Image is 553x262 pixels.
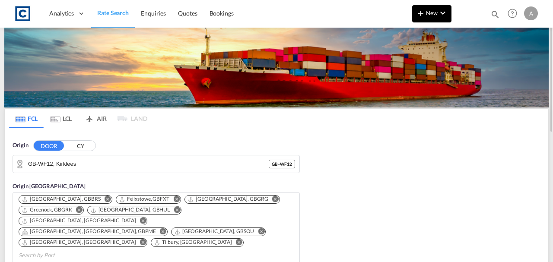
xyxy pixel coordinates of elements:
[84,114,95,120] md-icon: icon-airplane
[168,206,181,215] button: Remove
[490,9,500,22] div: icon-magnify
[44,109,78,128] md-tab-item: LCL
[119,196,171,203] div: Press delete to remove this chip.
[505,6,520,21] span: Help
[412,5,451,22] button: icon-plus 400-fgNewicon-chevron-down
[141,9,166,17] span: Enquiries
[22,196,101,203] div: Bristol, GBBRS
[22,228,156,235] div: Portsmouth, HAM, GBPME
[188,196,270,203] div: Press delete to remove this chip.
[22,239,137,246] div: Press delete to remove this chip.
[22,196,102,203] div: Press delete to remove this chip.
[416,8,426,18] md-icon: icon-plus 400-fg
[22,206,74,214] div: Press delete to remove this chip.
[168,196,181,204] button: Remove
[13,155,299,173] md-input-container: GB-WF12, Kirklees
[99,196,112,204] button: Remove
[22,206,72,214] div: Greenock, GBGRK
[9,109,147,128] md-pagination-wrapper: Use the left and right arrow keys to navigate between tabs
[490,9,500,19] md-icon: icon-magnify
[28,158,269,170] input: Search by Door
[524,6,538,20] div: A
[178,9,197,17] span: Quotes
[272,161,292,167] span: GB - WF12
[416,9,448,16] span: New
[22,217,136,224] div: London Gateway Port, GBLGP
[174,228,256,235] div: Press delete to remove this chip.
[22,217,137,224] div: Press delete to remove this chip.
[174,228,254,235] div: Southampton, GBSOU
[188,196,268,203] div: Grangemouth, GBGRG
[13,4,32,23] img: 1fdb9190129311efbfaf67cbb4249bed.jpeg
[134,217,147,226] button: Remove
[9,109,44,128] md-tab-item: FCL
[90,206,170,214] div: Hull, GBHUL
[505,6,524,22] div: Help
[267,196,280,204] button: Remove
[34,141,64,151] button: DOOR
[13,141,28,150] span: Origin
[438,8,448,18] md-icon: icon-chevron-down
[210,9,234,17] span: Bookings
[154,239,232,246] div: Tilbury, GBTIL
[65,141,95,151] button: CY
[4,28,549,107] img: LCL+%26+FCL+BACKGROUND.png
[70,206,83,215] button: Remove
[154,239,233,246] div: Press delete to remove this chip.
[13,183,86,189] span: Origin [GEOGRAPHIC_DATA]
[49,9,74,18] span: Analytics
[78,109,113,128] md-tab-item: AIR
[90,206,172,214] div: Press delete to remove this chip.
[154,228,167,237] button: Remove
[22,228,158,235] div: Press delete to remove this chip.
[252,228,265,237] button: Remove
[119,196,169,203] div: Felixstowe, GBFXT
[22,239,136,246] div: Thamesport, GBTHP
[134,239,147,247] button: Remove
[97,9,129,16] span: Rate Search
[230,239,243,247] button: Remove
